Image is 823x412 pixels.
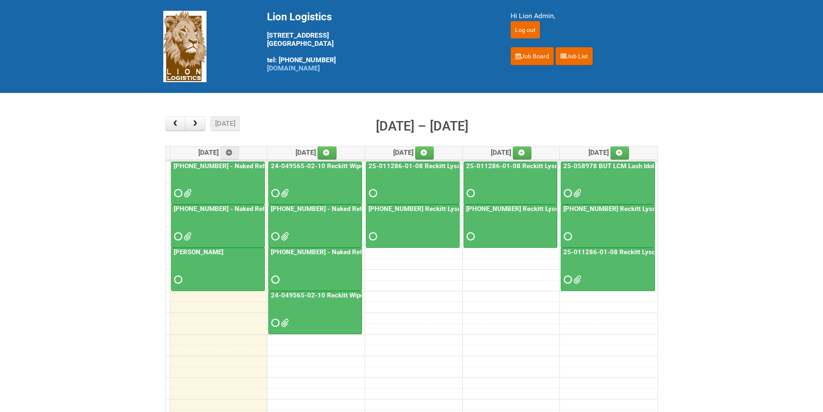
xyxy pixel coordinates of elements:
[610,147,629,160] a: Add an event
[561,248,655,291] a: 25-011286-01-08 Reckitt Lysol Laundry Scented
[268,162,362,205] a: 24-049565-02-10 Reckitt Wipes HUT Stages 1-3
[467,190,473,196] span: Requested
[172,162,326,170] a: [PHONE_NUMBER] - Naked Reformulation Mailing 1
[561,162,655,205] a: 25-058978 BUT LCM Lash Idole US / Retest
[174,277,180,283] span: Requested
[464,162,557,205] a: 25-011286-01-08 Reckitt Lysol Laundry Scented - BLINDING (hold slot)
[269,205,428,213] a: [PHONE_NUMBER] - Naked Reformulation - Mailing 2
[296,148,337,156] span: [DATE]
[511,11,660,21] div: Hi Lion Admin,
[564,233,570,240] span: Requested
[281,190,287,196] span: 24-049565-02 Reckitt Wipes HUT Stages 1-3 - Lion addresses (sbm ybm) revised.xlsx 24-049565-02 Re...
[573,277,579,283] span: 25-011286-01 - MDN (3).xlsx 25-011286-01 - MDN (2).xlsx 25-011286-01-08 - JNF.DOC 25-011286-01 - ...
[562,248,709,256] a: 25-011286-01-08 Reckitt Lysol Laundry Scented
[464,162,677,170] a: 25-011286-01-08 Reckitt Lysol Laundry Scented - BLINDING (hold slot)
[491,148,532,156] span: [DATE]
[369,233,375,240] span: Requested
[268,204,362,248] a: [PHONE_NUMBER] - Naked Reformulation - Mailing 2
[367,205,549,213] a: [PHONE_NUMBER] Reckitt Lysol Wipes Stage 4 - labeling day
[562,205,744,213] a: [PHONE_NUMBER] Reckitt Lysol Wipes Stage 4 - labeling day
[464,205,647,213] a: [PHONE_NUMBER] Reckitt Lysol Wipes Stage 4 - labeling day
[171,248,265,291] a: [PERSON_NAME]
[220,147,239,160] a: Add an event
[198,148,239,156] span: [DATE]
[163,11,207,82] img: Lion Logistics
[564,277,570,283] span: Requested
[467,233,473,240] span: Requested
[562,162,694,170] a: 25-058978 BUT LCM Lash Idole US / Retest
[561,204,655,248] a: [PHONE_NUMBER] Reckitt Lysol Wipes Stage 4 - labeling day
[281,233,287,240] span: LION_Mailing2_25-055556-01_LABELS_06Oct25_FIXED.xlsx MOR_M2.xlsm LION_Mailing2_25-055556-01_LABEL...
[271,190,277,196] span: Requested
[269,162,418,170] a: 24-049565-02-10 Reckitt Wipes HUT Stages 1-3
[513,147,532,160] a: Add an event
[269,248,450,256] a: [PHONE_NUMBER] - Naked Reformulation Mailing 2 PHOTOS
[376,116,468,136] h2: [DATE] – [DATE]
[174,190,180,196] span: Requested
[564,190,570,196] span: Requested
[172,205,353,213] a: [PHONE_NUMBER] - Naked Reformulation Mailing 1 PHOTOS
[184,190,190,196] span: Lion25-055556-01_LABELS_03Oct25.xlsx MOR - 25-055556-01.xlsm G147.png G258.png G369.png M147.png ...
[369,190,375,196] span: Requested
[184,233,190,240] span: GROUP 1003.jpg GROUP 1003 (2).jpg GROUP 1003 (3).jpg GROUP 1003 (4).jpg GROUP 1003 (5).jpg GROUP ...
[573,190,579,196] span: MDN (2) 25-058978-01-08.xlsx LPF 25-058978-01-08.xlsx CELL 1.pdf CELL 2.pdf CELL 3.pdf CELL 4.pdf...
[415,147,434,160] a: Add an event
[268,291,362,334] a: 24-049565-02-10 Reckitt Wipes HUT Stages 1-3 - slot for photos
[366,162,460,205] a: 25-011286-01-08 Reckitt Lysol Laundry Scented - BLINDING (hold slot)
[267,64,320,72] a: [DOMAIN_NAME]
[267,11,489,72] div: [STREET_ADDRESS] [GEOGRAPHIC_DATA] tel: [PHONE_NUMBER]
[268,248,362,291] a: [PHONE_NUMBER] - Naked Reformulation Mailing 2 PHOTOS
[271,233,277,240] span: Requested
[588,148,629,156] span: [DATE]
[267,11,332,23] span: Lion Logistics
[172,248,225,256] a: [PERSON_NAME]
[367,162,580,170] a: 25-011286-01-08 Reckitt Lysol Laundry Scented - BLINDING (hold slot)
[210,116,240,131] button: [DATE]
[281,320,287,326] span: GROUP 1001 (BACK).jpg GROUP 1001.jpg
[366,204,460,248] a: [PHONE_NUMBER] Reckitt Lysol Wipes Stage 4 - labeling day
[163,42,207,50] a: Lion Logistics
[174,233,180,240] span: Requested
[171,204,265,248] a: [PHONE_NUMBER] - Naked Reformulation Mailing 1 PHOTOS
[271,320,277,326] span: Requested
[511,21,540,38] input: Log out
[271,277,277,283] span: Requested
[171,162,265,205] a: [PHONE_NUMBER] - Naked Reformulation Mailing 1
[269,291,465,299] a: 24-049565-02-10 Reckitt Wipes HUT Stages 1-3 - slot for photos
[511,47,554,65] a: Job Board
[318,147,337,160] a: Add an event
[464,204,557,248] a: [PHONE_NUMBER] Reckitt Lysol Wipes Stage 4 - labeling day
[393,148,434,156] span: [DATE]
[556,47,593,65] a: Job List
